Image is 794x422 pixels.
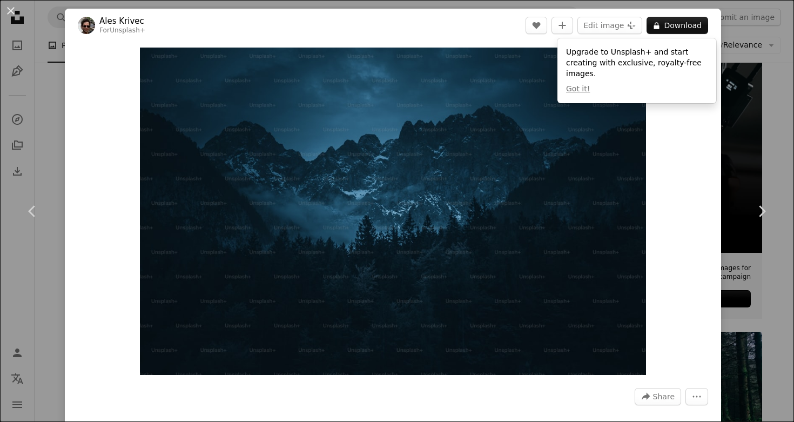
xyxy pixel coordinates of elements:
img: Go to Ales Krivec's profile [78,17,95,34]
button: Edit image [577,17,642,34]
a: Next [729,159,794,263]
button: Add to Collection [551,17,573,34]
button: Like [526,17,547,34]
button: Share this image [635,388,681,405]
button: Zoom in on this image [140,48,645,375]
button: Got it! [566,84,590,95]
img: a black and white photo of a mountain range [140,48,645,375]
div: For [99,26,145,35]
div: Upgrade to Unsplash+ and start creating with exclusive, royalty-free images. [557,38,716,103]
button: Download [647,17,708,34]
button: More Actions [685,388,708,405]
a: Ales Krivec [99,16,145,26]
a: Unsplash+ [110,26,145,34]
span: Share [653,388,675,405]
